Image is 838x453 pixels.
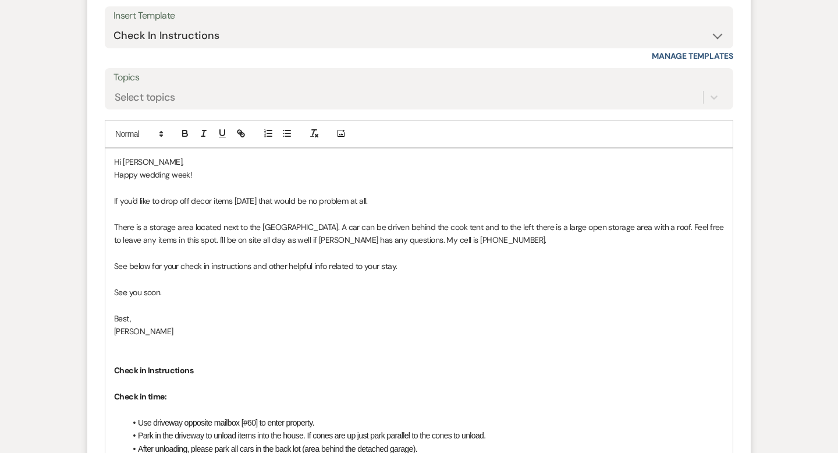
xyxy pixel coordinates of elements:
[113,8,725,24] div: Insert Template
[114,194,724,207] p: If you'd like to drop off decor items [DATE] that would be no problem at all.
[113,69,725,86] label: Topics
[115,89,175,105] div: Select topics
[114,221,724,247] p: There is a storage area located next to the [GEOGRAPHIC_DATA]. A car can be driven behind the coo...
[114,286,724,299] p: See you soon.
[114,391,166,402] strong: Check in time:
[114,312,724,325] p: Best,
[114,155,724,168] p: Hi [PERSON_NAME],
[138,431,485,440] span: Park in the driveway to unload items into the house. If cones are up just park parallel to the co...
[114,325,724,338] p: [PERSON_NAME]
[114,168,724,181] p: Happy wedding week!
[138,418,314,427] span: Use driveway opposite mailbox [#60] to enter property.
[114,365,193,376] strong: Check in Instructions
[114,260,724,272] p: See below for your check in instructions and other helpful info related to your stay.
[652,51,733,61] a: Manage Templates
